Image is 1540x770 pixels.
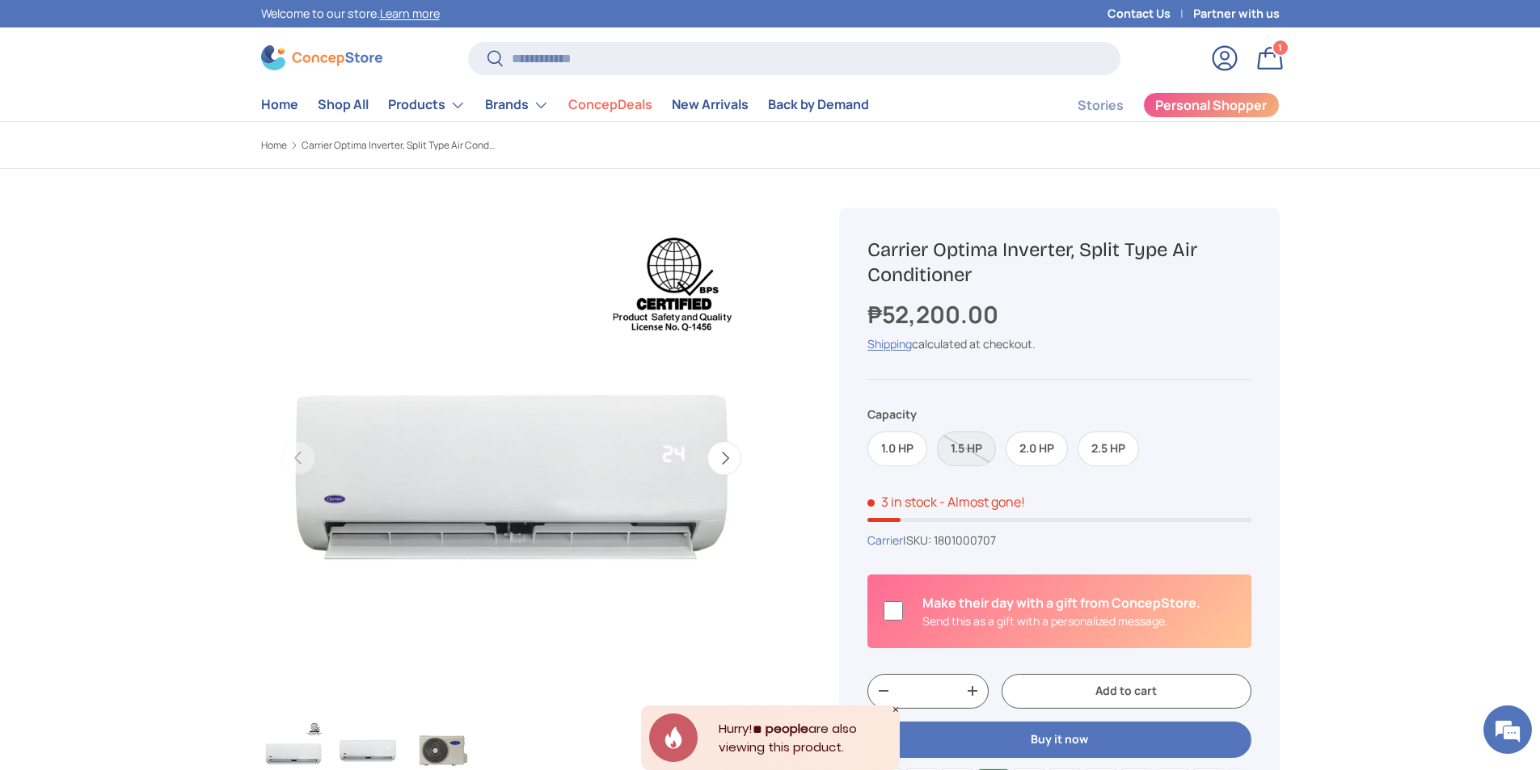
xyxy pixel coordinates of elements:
[261,45,382,70] img: ConcepStore
[768,89,869,120] a: Back by Demand
[568,89,652,120] a: ConcepDeals
[380,6,440,21] a: Learn more
[867,335,1251,352] div: calculated at checkout.
[867,298,1002,330] strong: ₱52,200.00
[1143,92,1280,118] a: Personal Shopper
[261,138,801,153] nav: Breadcrumbs
[318,89,369,120] a: Shop All
[1193,5,1280,23] a: Partner with us
[937,431,996,466] label: Sold out
[261,141,287,150] a: Home
[892,705,900,713] div: Close
[261,89,869,121] nav: Primary
[1039,89,1280,121] nav: Secondary
[261,5,440,23] p: Welcome to our store.
[939,493,1025,511] p: - Almost gone!
[94,204,223,367] span: We're online!
[1078,90,1124,121] a: Stories
[1002,674,1251,709] button: Add to cart
[265,8,304,47] div: Minimize live chat window
[84,90,272,112] div: Chat with us now
[867,336,912,351] a: Shipping
[475,89,559,121] summary: Brands
[8,441,308,498] textarea: Type your message and hit 'Enter'
[378,89,475,121] summary: Products
[884,601,903,621] input: Is this a gift?
[867,406,917,423] legend: Capacity
[934,532,996,548] span: 1801000707
[1155,99,1267,112] span: Personal Shopper
[867,722,1251,758] button: Buy it now
[302,141,496,150] a: Carrier Optima Inverter, Split Type Air Conditioner
[867,532,903,548] a: Carrier
[903,532,996,548] span: |
[867,493,937,511] span: 3 in stock
[922,593,1200,629] div: Is this a gift?
[867,238,1251,288] h1: Carrier Optima Inverter, Split Type Air Conditioner
[261,89,298,120] a: Home
[672,89,749,120] a: New Arrivals
[1278,41,1282,53] span: 1
[1108,5,1193,23] a: Contact Us
[906,532,931,548] span: SKU:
